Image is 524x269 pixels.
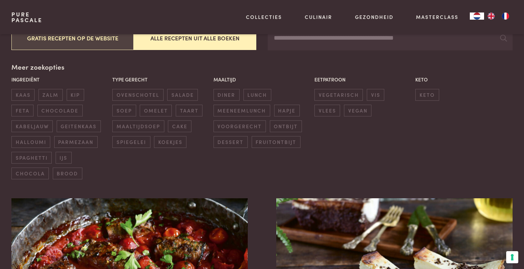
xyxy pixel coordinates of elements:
[314,76,412,83] p: Eetpatroon
[214,120,266,132] span: voorgerecht
[112,136,150,148] span: spiegelei
[214,89,240,101] span: diner
[112,76,210,83] p: Type gerecht
[305,13,332,21] a: Culinair
[314,105,340,116] span: vlees
[270,120,302,132] span: ontbijt
[214,105,270,116] span: meeneemlunch
[168,120,191,132] span: cake
[470,13,484,20] div: Language
[243,89,271,101] span: lunch
[67,89,84,101] span: kip
[11,11,42,23] a: PurePascale
[214,76,311,83] p: Maaltijd
[484,13,513,20] ul: Language list
[176,105,202,116] span: taart
[498,13,513,20] a: FR
[484,13,498,20] a: EN
[416,13,458,21] a: Masterclass
[11,168,49,179] span: chocola
[167,89,198,101] span: salade
[246,13,282,21] a: Collecties
[415,76,513,83] p: Keto
[506,251,518,263] button: Uw voorkeuren voor toestemming voor trackingtechnologieën
[355,13,394,21] a: Gezondheid
[11,105,34,116] span: feta
[214,136,248,148] span: dessert
[140,105,172,116] span: omelet
[415,89,439,101] span: keto
[154,136,186,148] span: koekjes
[57,120,101,132] span: geitenkaas
[53,168,82,179] span: brood
[274,105,300,116] span: hapje
[38,89,63,101] span: zalm
[54,136,98,148] span: parmezaan
[11,120,53,132] span: kabeljauw
[11,136,50,148] span: halloumi
[134,26,256,50] button: Alle recepten uit alle boeken
[11,152,52,164] span: spaghetti
[112,89,163,101] span: ovenschotel
[470,13,513,20] aside: Language selected: Nederlands
[470,13,484,20] a: NL
[112,120,164,132] span: maaltijdsoep
[344,105,371,116] span: vegan
[56,152,72,164] span: ijs
[11,89,35,101] span: kaas
[367,89,384,101] span: vis
[11,26,134,50] button: Gratis recepten op de website
[11,76,109,83] p: Ingrediënt
[314,89,363,101] span: vegetarisch
[37,105,83,116] span: chocolade
[252,136,300,148] span: fruitontbijt
[112,105,136,116] span: soep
